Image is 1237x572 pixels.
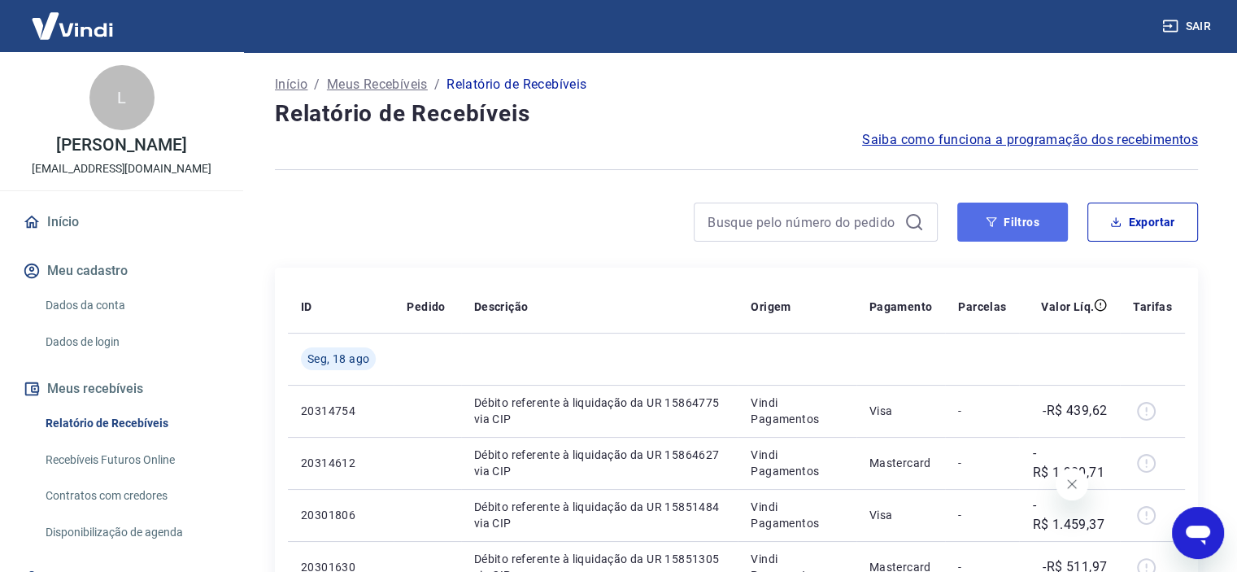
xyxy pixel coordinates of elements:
div: L [89,65,155,130]
p: Pedido [407,299,445,315]
p: Parcelas [958,299,1006,315]
h4: Relatório de Recebíveis [275,98,1198,130]
p: Visa [869,507,933,523]
p: / [434,75,440,94]
p: Mastercard [869,455,933,471]
p: Descrição [474,299,529,315]
p: Relatório de Recebíveis [446,75,586,94]
p: -R$ 1.920,71 [1032,443,1107,482]
p: Origem [751,299,791,315]
input: Busque pelo número do pedido [708,210,898,234]
a: Contratos com credores [39,479,224,513]
p: Tarifas [1133,299,1172,315]
button: Exportar [1087,203,1198,242]
p: - [958,403,1006,419]
img: Vindi [20,1,125,50]
p: - [958,507,1006,523]
button: Meus recebíveis [20,371,224,407]
a: Início [20,204,224,240]
p: -R$ 439,62 [1043,401,1107,421]
p: [PERSON_NAME] [56,137,186,154]
a: Relatório de Recebíveis [39,407,224,440]
a: Dados da conta [39,289,224,322]
a: Saiba como funciona a programação dos recebimentos [862,130,1198,150]
p: [EMAIL_ADDRESS][DOMAIN_NAME] [32,160,211,177]
button: Filtros [957,203,1068,242]
p: Vindi Pagamentos [751,499,843,531]
span: Seg, 18 ago [307,351,369,367]
p: 20314754 [301,403,381,419]
button: Meu cadastro [20,253,224,289]
a: Início [275,75,307,94]
a: Meus Recebíveis [327,75,428,94]
a: Recebíveis Futuros Online [39,443,224,477]
a: Dados de login [39,325,224,359]
iframe: Fechar mensagem [1056,468,1088,500]
p: Pagamento [869,299,933,315]
button: Sair [1159,11,1217,41]
p: -R$ 1.459,37 [1032,496,1107,535]
p: Débito referente à liquidação da UR 15851484 via CIP [474,499,725,531]
p: 20314612 [301,455,381,471]
p: / [314,75,320,94]
span: Olá! Precisa de ajuda? [10,11,137,24]
p: ID [301,299,312,315]
p: Visa [869,403,933,419]
p: Débito referente à liquidação da UR 15864775 via CIP [474,395,725,427]
p: Vindi Pagamentos [751,395,843,427]
p: Vindi Pagamentos [751,447,843,479]
p: Débito referente à liquidação da UR 15864627 via CIP [474,447,725,479]
iframe: Botão para abrir a janela de mensagens [1172,507,1224,559]
a: Disponibilização de agenda [39,516,224,549]
p: 20301806 [301,507,381,523]
p: Valor Líq. [1041,299,1094,315]
p: - [958,455,1006,471]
